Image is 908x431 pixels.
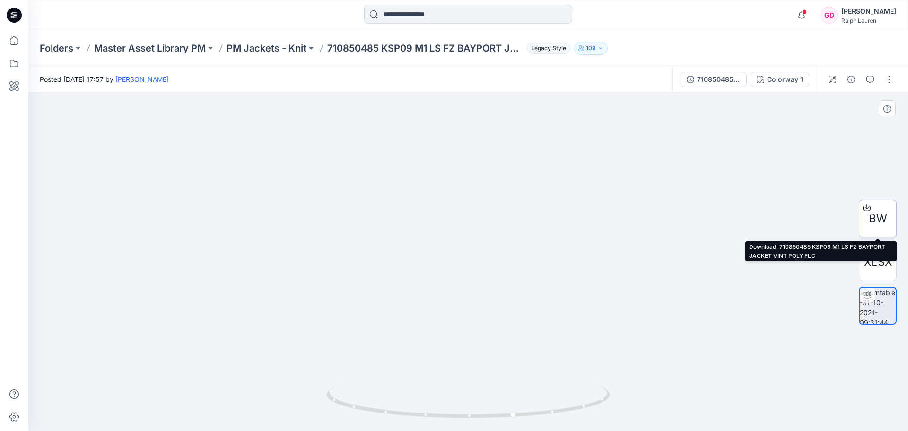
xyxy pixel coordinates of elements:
div: Colorway 1 [767,74,803,85]
button: Colorway 1 [751,72,809,87]
p: 710850485 KSP09 M1 LS FZ BAYPORT JACKET VINT POLY FLC [327,42,523,55]
button: 710850485 KSP09 M1 LS FZ BAYPORT JACKET VINT POLY FLC [681,72,747,87]
p: 109 [586,43,596,53]
span: XLSX [864,254,892,271]
span: Posted [DATE] 17:57 by [40,74,169,84]
div: [PERSON_NAME] [841,6,896,17]
div: Ralph Lauren [841,17,896,24]
a: PM Jackets - Knit [227,42,306,55]
div: 710850485 KSP09 M1 LS FZ BAYPORT JACKET VINT POLY FLC [697,74,741,85]
button: 109 [574,42,608,55]
a: Folders [40,42,73,55]
img: eyJhbGciOiJIUzI1NiIsImtpZCI6IjAiLCJzbHQiOiJzZXMiLCJ0eXAiOiJKV1QifQ.eyJkYXRhIjp7InR5cGUiOiJzdG9yYW... [275,69,661,431]
img: turntable-31-10-2021-09:31:44 [860,288,896,324]
span: BW [869,210,887,227]
span: Legacy Style [527,43,570,54]
a: Master Asset Library PM [94,42,206,55]
button: Details [844,72,859,87]
button: Legacy Style [523,42,570,55]
div: GD [821,7,838,24]
a: [PERSON_NAME] [115,75,169,83]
